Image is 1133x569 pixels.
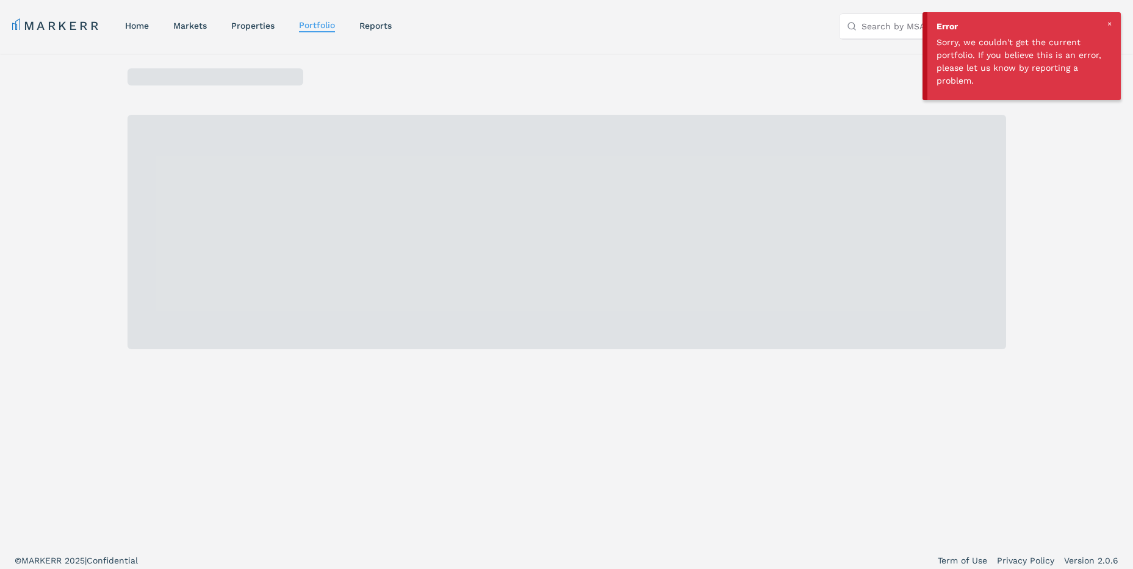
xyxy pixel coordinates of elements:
[12,17,101,34] a: MARKERR
[231,21,275,31] a: properties
[359,21,392,31] a: reports
[125,21,149,31] a: home
[938,554,987,567] a: Term of Use
[937,36,1102,87] div: Sorry, we couldn't get the current portfolio. If you believe this is an error, please let us know...
[997,554,1054,567] a: Privacy Policy
[87,556,138,565] span: Confidential
[21,556,65,565] span: MARKERR
[861,14,1045,38] input: Search by MSA, ZIP, Property Name, or Address
[299,20,335,30] a: Portfolio
[15,556,21,565] span: ©
[173,21,207,31] a: markets
[65,556,87,565] span: 2025 |
[1064,554,1118,567] a: Version 2.0.6
[937,20,1112,33] div: Error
